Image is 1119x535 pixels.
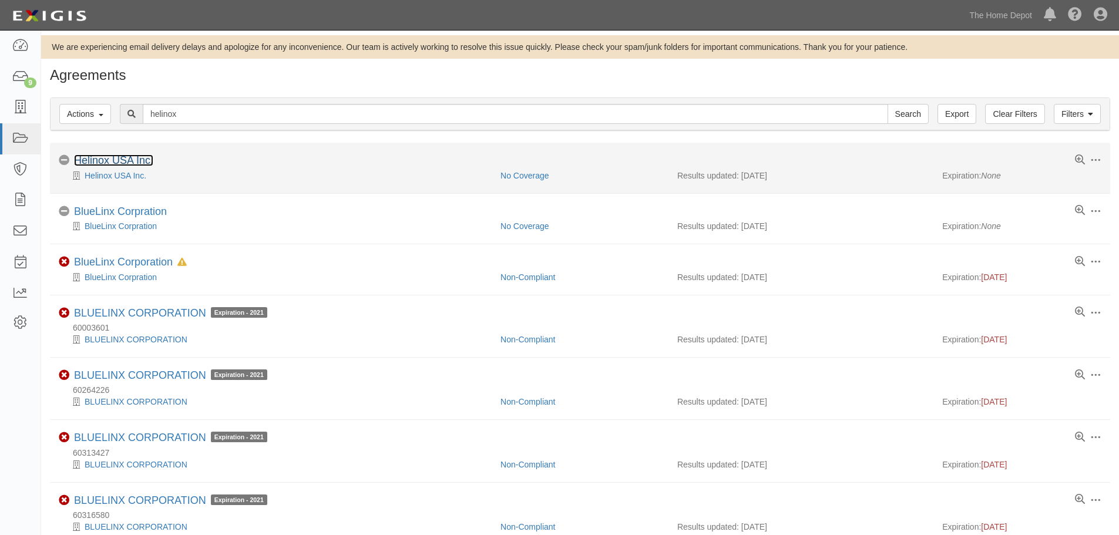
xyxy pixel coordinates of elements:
[677,334,925,345] div: Results updated: [DATE]
[985,104,1044,124] a: Clear Filters
[59,509,1110,521] div: 60316580
[1075,257,1085,267] a: View results summary
[211,307,267,318] span: Expiration - 2021
[9,5,90,26] img: logo-5460c22ac91f19d4615b14bd174203de0afe785f0fc80cf4dbbc73dc1793850b.png
[1075,206,1085,216] a: View results summary
[500,272,555,282] a: Non-Compliant
[59,432,69,443] i: Non-Compliant
[963,4,1038,27] a: The Home Depot
[500,171,549,180] a: No Coverage
[59,521,492,533] div: BLUELINX CORPORATION
[59,206,69,217] i: No Coverage
[1068,8,1082,22] i: Help Center - Complianz
[50,68,1110,83] h1: Agreements
[85,397,187,406] a: BLUELINX CORPORATION
[74,432,206,443] a: BLUELINX CORPORATION
[1075,155,1085,166] a: View results summary
[74,369,267,382] div: BLUELINX CORPORATION
[74,432,267,445] div: BLUELINX CORPORATION
[981,460,1007,469] span: [DATE]
[59,170,492,181] div: Helinox USA Inc.
[59,459,492,470] div: BLUELINX CORPORATION
[41,41,1119,53] div: We are experiencing email delivery delays and apologize for any inconvenience. Our team is active...
[59,384,1110,396] div: 60264226
[85,221,157,231] a: BlueLinx Corpration
[888,104,929,124] input: Search
[59,271,492,283] div: BlueLinx Corpration
[74,307,206,319] a: BLUELINX CORPORATION
[1075,432,1085,443] a: View results summary
[74,307,267,320] div: BLUELINX CORPORATION
[981,335,1007,344] span: [DATE]
[24,78,36,88] div: 9
[1075,494,1085,505] a: View results summary
[981,171,1000,180] em: None
[74,206,167,218] div: BlueLinx Corpration
[677,521,925,533] div: Results updated: [DATE]
[59,495,69,506] i: Non-Compliant
[677,220,925,232] div: Results updated: [DATE]
[500,335,555,344] a: Non-Compliant
[74,494,267,507] div: BLUELINX CORPORATION
[942,220,1101,232] div: Expiration:
[677,170,925,181] div: Results updated: [DATE]
[981,272,1007,282] span: [DATE]
[59,447,1110,459] div: 60313427
[74,256,173,268] a: BlueLinx Corporation
[74,154,153,167] div: Helinox USA Inc.
[677,271,925,283] div: Results updated: [DATE]
[942,271,1101,283] div: Expiration:
[177,258,187,267] i: In Default since 06/11/2025
[85,460,187,469] a: BLUELINX CORPORATION
[1075,307,1085,318] a: View results summary
[500,522,555,531] a: Non-Compliant
[1075,370,1085,381] a: View results summary
[74,256,187,269] div: BlueLinx Corporation
[85,171,146,180] a: Helinox USA Inc.
[85,522,187,531] a: BLUELINX CORPORATION
[74,494,206,506] a: BLUELINX CORPORATION
[942,334,1101,345] div: Expiration:
[67,109,94,119] span: Actions
[59,220,492,232] div: BlueLinx Corpration
[500,460,555,469] a: Non-Compliant
[85,272,157,282] a: BlueLinx Corpration
[211,432,267,442] span: Expiration - 2021
[677,396,925,408] div: Results updated: [DATE]
[211,494,267,505] span: Expiration - 2021
[143,104,888,124] input: Search
[500,397,555,406] a: Non-Compliant
[981,522,1007,531] span: [DATE]
[59,104,111,124] button: Actions
[500,221,549,231] a: No Coverage
[74,369,206,381] a: BLUELINX CORPORATION
[942,170,1101,181] div: Expiration:
[59,308,69,318] i: Non-Compliant
[59,155,69,166] i: No Coverage
[59,257,69,267] i: Non-Compliant
[937,104,976,124] a: Export
[59,334,492,345] div: BLUELINX CORPORATION
[59,396,492,408] div: BLUELINX CORPORATION
[1054,104,1101,124] a: Filters
[74,154,153,166] a: Helinox USA Inc.
[59,370,69,381] i: Non-Compliant
[981,397,1007,406] span: [DATE]
[981,221,1000,231] em: None
[211,369,267,380] span: Expiration - 2021
[942,459,1101,470] div: Expiration:
[85,335,187,344] a: BLUELINX CORPORATION
[942,521,1101,533] div: Expiration:
[74,206,167,217] a: BlueLinx Corpration
[677,459,925,470] div: Results updated: [DATE]
[942,396,1101,408] div: Expiration:
[59,322,1110,334] div: 60003601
